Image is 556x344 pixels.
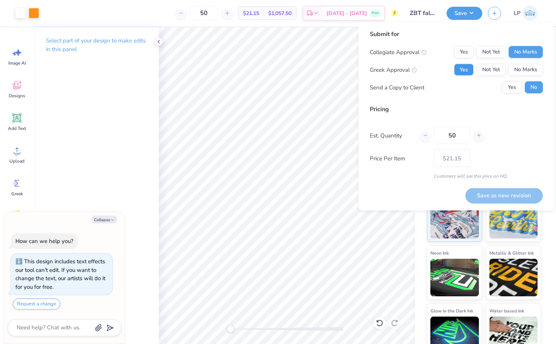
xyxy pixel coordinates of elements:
[370,105,543,114] div: Pricing
[510,6,541,21] a: LP
[509,46,543,58] button: No Marks
[11,191,23,197] span: Greek
[370,83,424,92] div: Send a Copy to Client
[227,325,234,333] div: Accessibility label
[430,259,479,296] img: Neon Ink
[370,131,415,140] label: Est. Quantity
[370,48,427,56] div: Collegiate Approval
[502,81,522,94] button: Yes
[370,154,428,163] label: Price Per Item
[447,7,482,20] button: Save
[454,64,474,76] button: Yes
[15,237,73,245] div: How can we help you?
[489,201,538,238] img: Puff Ink
[13,299,60,309] button: Request a change
[509,64,543,76] button: No Marks
[15,258,105,291] div: This design includes text effects our tool can't edit. If you want to change the text, our artist...
[372,11,379,16] span: Free
[8,125,26,131] span: Add Text
[9,158,24,164] span: Upload
[525,81,543,94] button: No
[514,9,521,18] span: LP
[489,259,538,296] img: Metallic & Glitter Ink
[477,46,506,58] button: Not Yet
[327,9,367,17] span: [DATE] - [DATE]
[189,6,219,20] input: – –
[268,9,292,17] span: $1,057.50
[243,9,259,17] span: $21.15
[489,307,524,315] span: Water based Ink
[46,36,147,54] p: Select part of your design to make edits in this panel
[434,127,470,144] input: – –
[477,64,506,76] button: Not Yet
[489,249,534,257] span: Metallic & Glitter Ink
[430,201,479,238] img: Standard
[430,249,449,257] span: Neon Ink
[370,173,543,180] div: Customers will see this price on HQ.
[9,93,25,99] span: Designs
[370,30,543,39] div: Submit for
[454,46,474,58] button: Yes
[523,6,538,21] img: Lexie Palomo
[370,65,417,74] div: Greek Approval
[430,307,473,315] span: Glow in the Dark Ink
[92,216,117,223] button: Collapse
[8,60,26,66] span: Image AI
[404,6,441,21] input: Untitled Design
